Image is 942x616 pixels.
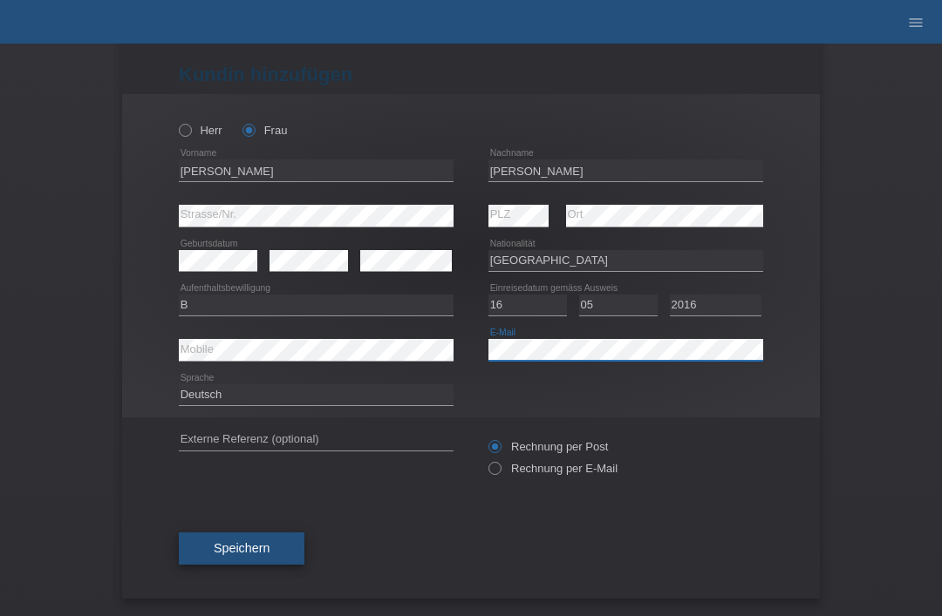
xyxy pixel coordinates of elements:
input: Herr [179,124,190,135]
input: Rechnung per Post [488,440,500,462]
i: menu [907,14,925,31]
label: Frau [242,124,287,137]
input: Frau [242,124,254,135]
label: Rechnung per Post [488,440,608,453]
a: menu [898,17,933,27]
label: Rechnung per E-Mail [488,462,618,475]
span: Speichern [214,541,270,555]
input: Rechnung per E-Mail [488,462,500,484]
button: Speichern [179,532,304,565]
h1: Kundin hinzufügen [179,64,763,85]
label: Herr [179,124,222,137]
